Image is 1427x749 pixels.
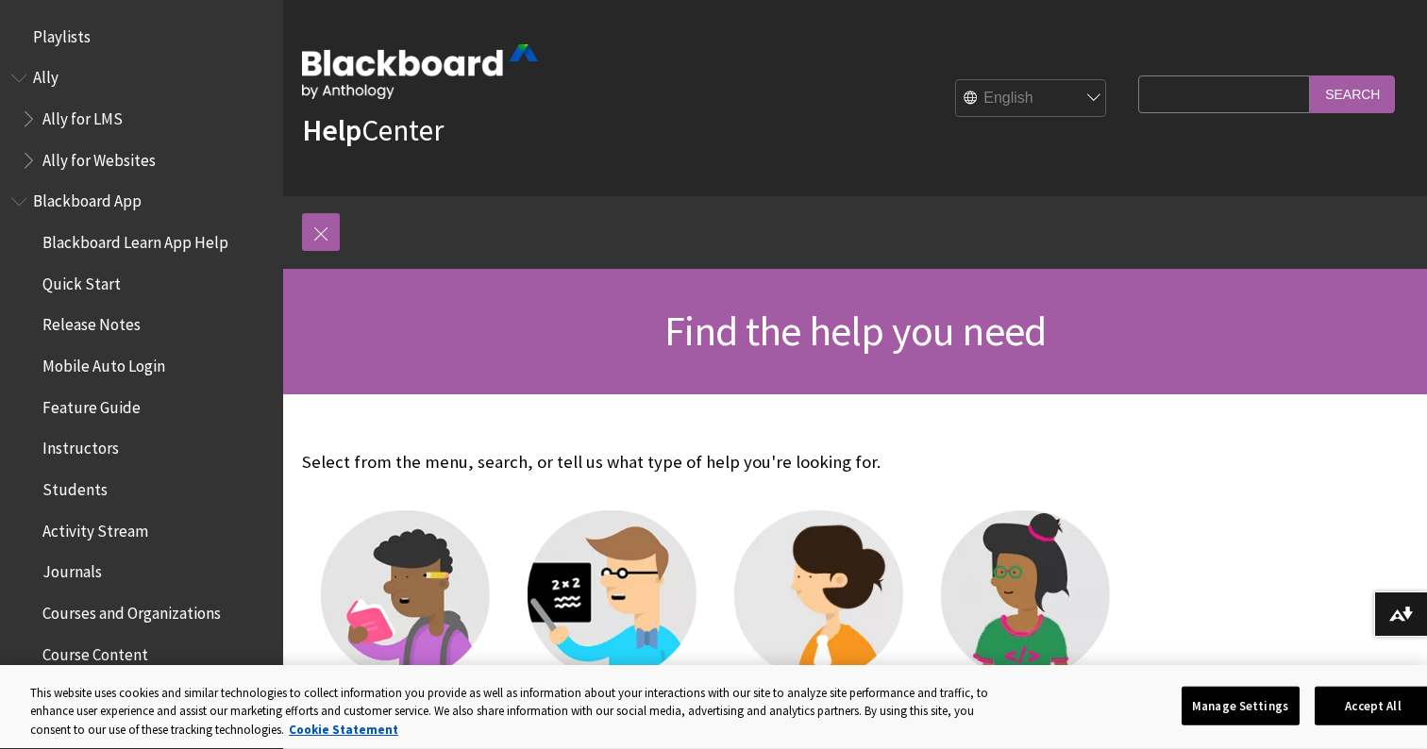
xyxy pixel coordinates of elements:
span: Ally [33,62,59,88]
a: Developer [941,510,1110,743]
span: Quick Start [42,268,121,293]
span: Ally for LMS [42,103,123,128]
span: Students [42,474,108,499]
a: HelpCenter [302,111,444,149]
span: Feature Guide [42,391,141,417]
span: Blackboard Learn App Help [42,226,228,252]
strong: Help [302,111,361,149]
span: Activity Stream [42,515,148,541]
a: Administrator Administrator or Super User [734,510,903,743]
span: Courses and Organizations [42,597,221,623]
span: Instructors [42,433,119,458]
button: Manage Settings [1182,686,1300,725]
a: Student Student [321,510,490,743]
span: Find the help you need [664,305,1046,357]
span: Release Notes [42,309,141,335]
span: Course Content [42,639,148,664]
input: Search [1310,75,1395,112]
a: Instructor Instructor or Teacher [528,510,697,743]
a: More information about your privacy, opens in a new tab [289,722,398,738]
img: Student [321,510,490,679]
div: This website uses cookies and similar technologies to collect information you provide as well as ... [30,684,999,740]
span: Playlists [33,21,91,46]
nav: Book outline for Anthology Ally Help [11,62,272,176]
span: Blackboard App [33,186,142,211]
select: Site Language Selector [956,80,1107,118]
span: Mobile Auto Login [42,350,165,375]
span: Ally for Websites [42,144,156,170]
img: Blackboard by Anthology [302,44,538,99]
nav: Book outline for Playlists [11,21,272,53]
img: Administrator [734,510,903,679]
p: Select from the menu, search, or tell us what type of help you're looking for. [302,450,1129,474]
span: Journals [42,557,102,582]
img: Instructor [528,510,697,679]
